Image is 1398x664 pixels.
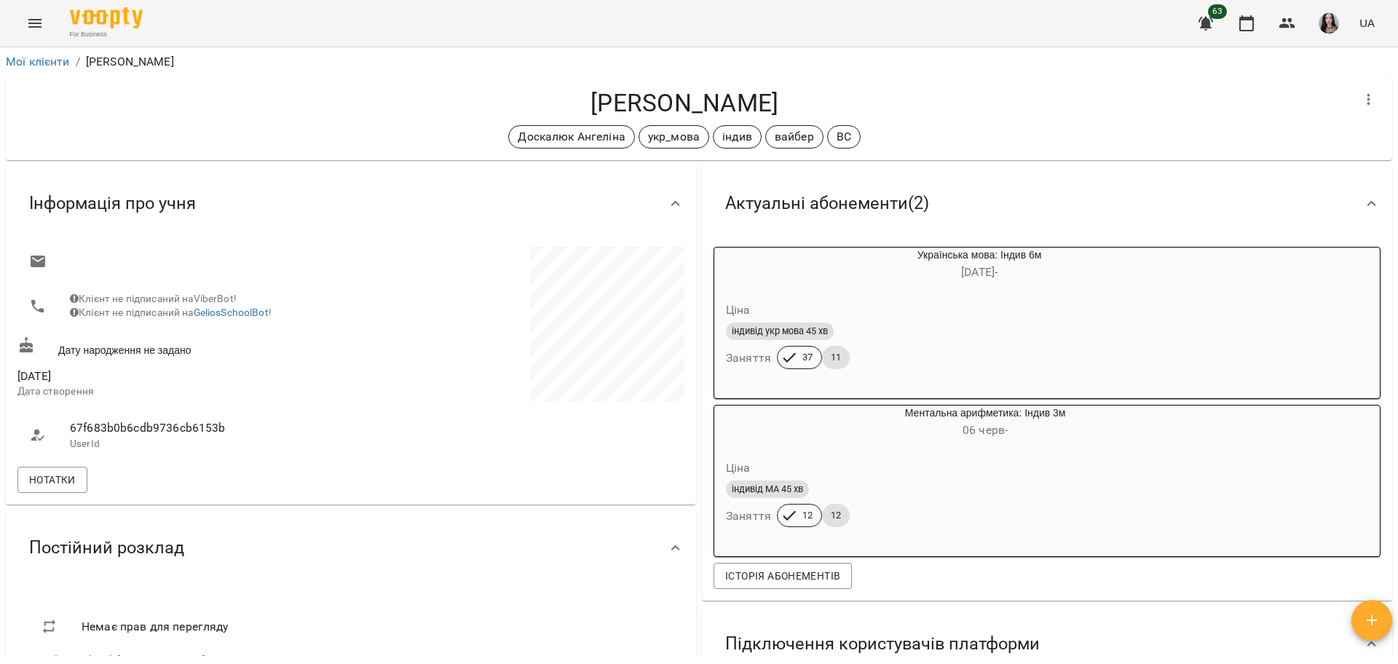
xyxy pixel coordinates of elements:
a: GeliosSchoolBot [194,307,269,318]
li: / [76,53,80,71]
div: Доскалюк Ангеліна [508,125,635,149]
div: індив [713,125,762,149]
div: Українська мова: Індив 6м [784,248,1174,282]
button: Нотатки [17,467,87,493]
p: Дата створення [17,384,348,399]
nav: breadcrumb [6,53,1392,71]
p: UserId [70,437,336,451]
div: Інформація про учня [6,166,696,241]
p: Доскалюк Ангеліна [518,128,625,146]
div: Ментальна арифметика: Індив 3м [784,406,1186,440]
div: Дату народження не задано [15,333,351,360]
button: Menu [17,6,52,41]
span: [DATE] - [961,265,998,279]
span: UA [1359,15,1375,31]
button: Українська мова: Індив 6м[DATE]- Цінаіндивід укр мова 45 хвЗаняття3711 [714,248,1174,387]
span: Актуальні абонементи ( 2 ) [725,192,929,215]
img: Voopty Logo [70,7,143,28]
button: Ментальна арифметика: Індив 3м06 черв- Цінаіндивід МА 45 хвЗаняття1212 [714,406,1186,545]
a: Мої клієнти [6,55,70,68]
button: UA [1354,9,1381,36]
button: Історія абонементів [714,563,852,589]
span: 67f683b0b6cdb9736cb6153b [70,419,336,437]
span: 63 [1208,4,1227,19]
div: Актуальні абонементи(2) [702,166,1392,241]
span: індивід укр мова 45 хв [726,325,834,338]
p: ВС [837,128,851,146]
span: For Business [70,30,143,39]
span: 12 [822,509,850,522]
div: укр_мова [639,125,709,149]
div: вайбер [765,125,824,149]
h6: Заняття [726,506,771,526]
span: Немає прав для перегляду [82,618,288,636]
p: укр_мова [648,128,700,146]
span: 11 [822,351,850,364]
span: [DATE] [17,368,348,385]
span: Клієнт не підписаний на ViberBot! [70,293,237,304]
img: 23d2127efeede578f11da5c146792859.jpg [1319,13,1339,33]
p: індив [722,128,752,146]
h4: [PERSON_NAME] [17,88,1351,118]
span: 06 черв - [963,423,1008,437]
h6: Ціна [726,458,751,478]
h6: Ціна [726,300,751,320]
div: Ментальна арифметика: Індив 3м [714,406,784,440]
span: 12 [794,509,821,522]
div: ВС [827,125,861,149]
span: індивід МА 45 хв [726,483,809,496]
p: [PERSON_NAME] [86,53,174,71]
p: вайбер [775,128,814,146]
span: Клієнт не підписаний на ! [70,307,272,318]
div: Постійний розклад [6,510,696,585]
span: 37 [794,351,821,364]
h6: Заняття [726,348,771,368]
span: Історія абонементів [725,567,840,585]
div: Українська мова: Індив 6м [714,248,784,282]
span: Постійний розклад [29,537,184,559]
span: Інформація про учня [29,192,196,215]
span: Підключення користувачів платформи [725,633,1040,655]
span: Нотатки [29,471,76,489]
